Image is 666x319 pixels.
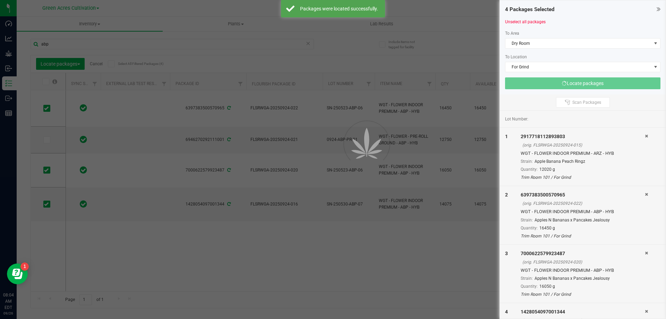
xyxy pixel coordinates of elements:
span: Quantity: [521,167,538,172]
div: (orig. FLSRWGA-20250924-015) [522,142,645,148]
span: 4 [505,309,508,314]
span: 12020 g [539,167,555,172]
div: 7000622579923487 [521,250,645,257]
span: Apples N Bananas x Pancakes Jealousy [535,218,610,223]
span: Quantity: [521,284,538,289]
span: Apple Banana Peach Ringz [535,159,585,164]
span: Strain: [521,276,533,281]
div: Packages were located successfully. [298,5,380,12]
span: Scan Packages [572,100,601,105]
span: Dry Room [505,39,651,48]
span: 16050 g [539,284,555,289]
div: Trim Room 101 / For Grind [521,291,645,297]
span: Lot Number: [505,116,528,122]
span: For Grind [505,62,651,72]
span: 16450 g [539,226,555,230]
button: Locate packages [505,77,660,89]
span: 3 [505,251,508,256]
span: To Location [505,54,527,59]
div: Trim Room 101 / For Grind [521,174,645,181]
iframe: Resource center [7,263,28,284]
div: (orig. FLSRWGA-20250924-020) [522,259,645,265]
span: 2 [505,192,508,198]
a: Unselect all packages [505,19,546,24]
div: 1428054097001344 [521,308,645,316]
div: Trim Room 101 / For Grind [521,233,645,239]
div: WGT - FLOWER INDOOR PREMIUM - ARZ - HYB [521,150,645,157]
span: Strain: [521,159,533,164]
div: WGT - FLOWER INDOOR PREMIUM - ABP - HYB [521,208,645,215]
span: Apples N Bananas x Pancakes Jealousy [535,276,610,281]
span: To Area [505,31,519,36]
button: Scan Packages [556,97,610,108]
div: 2917718112893803 [521,133,645,140]
div: 6397383500570965 [521,191,645,199]
span: Strain: [521,218,533,223]
div: WGT - FLOWER INDOOR PREMIUM - ABP - HYB [521,267,645,274]
span: 1 [505,134,508,139]
iframe: Resource center unread badge [20,262,29,271]
div: (orig. FLSRWGA-20250924-022) [522,200,645,207]
span: Quantity: [521,226,538,230]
